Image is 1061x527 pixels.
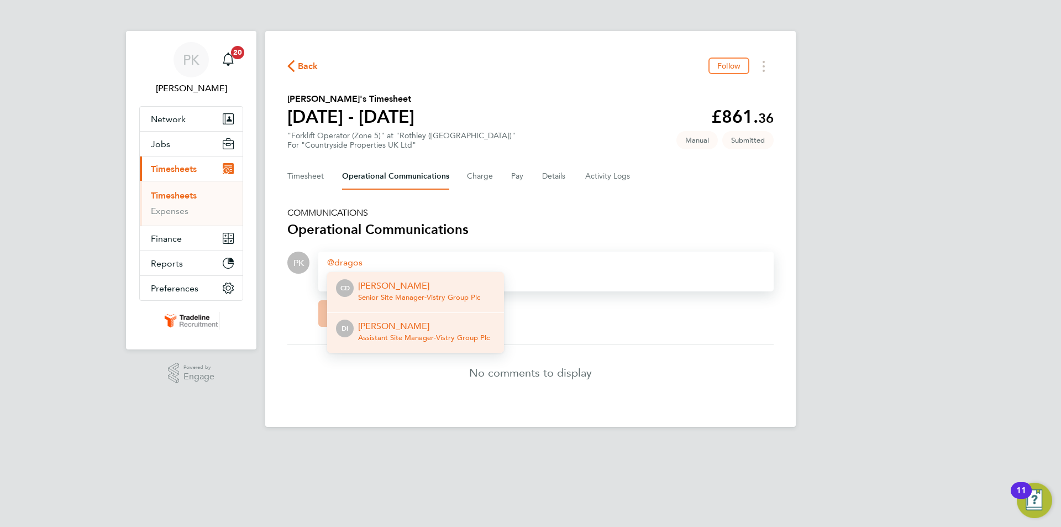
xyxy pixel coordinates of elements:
span: Engage [183,372,214,382]
span: This timesheet is Submitted. [722,131,774,149]
span: Follow [717,61,740,71]
button: Details [542,163,568,190]
div: Patrick Knight [287,252,309,274]
button: Finance [140,226,243,251]
a: 20 [217,42,239,77]
span: CD [340,281,350,295]
button: Network [140,107,243,131]
button: Open Resource Center, 11 new notifications [1017,483,1052,518]
span: Network [151,114,186,124]
a: Powered byEngage [168,363,215,384]
button: Operational Communications [342,163,449,190]
span: 20 [231,46,244,59]
span: This timesheet was manually created. [676,131,718,149]
p: No comments to display [469,365,592,380]
h2: [PERSON_NAME]'s Timesheet [287,92,414,106]
a: Expenses [151,206,188,216]
span: Reports [151,258,183,269]
button: Charge [467,163,493,190]
span: Jobs [151,139,170,149]
a: Timesheets [151,190,197,201]
p: [PERSON_NAME] [358,320,490,333]
button: Reports [140,251,243,275]
button: Timesheets [140,156,243,181]
span: DI [342,322,348,335]
button: Back [287,59,318,73]
span: Finance [151,233,182,244]
div: "Forklift Operator (Zone 5)" at "Rothley ([GEOGRAPHIC_DATA])" [287,131,516,150]
h5: COMMUNICATIONS [287,207,774,218]
app-decimal: £861. [711,106,774,127]
div: For "Countryside Properties UK Ltd" [287,140,516,150]
img: tradelinerecruitment-logo-retina.png [162,312,220,330]
button: Timesheets Menu [754,58,774,75]
h3: Operational Communications [287,221,774,238]
div: Timesheets [140,181,243,226]
button: Activity Logs [585,163,632,190]
button: Pay [511,163,524,190]
span: Powered by [183,363,214,372]
button: Timesheet [287,163,324,190]
nav: Main navigation [126,31,256,349]
button: Preferences [140,276,243,300]
div: Chris Dragos [336,279,354,297]
a: PK[PERSON_NAME] [139,42,243,95]
span: PK [293,257,304,269]
span: Timesheets [151,164,197,174]
a: Go to home page [139,312,243,330]
span: Assistant Site Manager - Vistry Group Plc [358,333,490,342]
h1: [DATE] - [DATE] [287,106,414,128]
p: [PERSON_NAME] [358,279,480,293]
button: Jobs [140,132,243,156]
span: Senior Site Manager - Vistry Group Plc [358,293,480,302]
span: Preferences [151,283,198,294]
span: 36 [758,110,774,126]
div: Dragos Iuga [336,320,354,337]
span: PK [183,53,199,67]
span: Patrick Knight [139,82,243,95]
button: Follow [708,58,749,74]
span: dragos [327,257,363,268]
div: 11 [1016,491,1026,505]
span: Back [298,60,318,73]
